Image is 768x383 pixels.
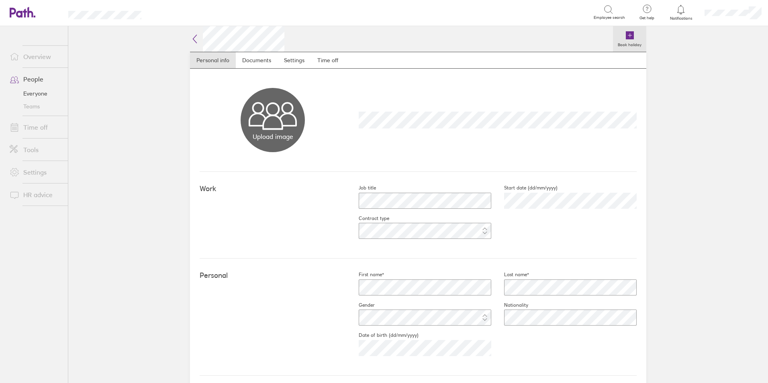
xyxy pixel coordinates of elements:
[236,52,278,68] a: Documents
[668,16,694,21] span: Notifications
[346,215,389,222] label: Contract type
[190,52,236,68] a: Personal info
[200,185,346,193] h4: Work
[3,49,68,65] a: Overview
[634,16,660,20] span: Get help
[346,185,376,191] label: Job title
[311,52,345,68] a: Time off
[613,40,646,47] label: Book holiday
[3,100,68,113] a: Teams
[491,185,558,191] label: Start date (dd/mm/yyyy)
[278,52,311,68] a: Settings
[3,164,68,180] a: Settings
[491,271,529,278] label: Last name*
[491,302,528,308] label: Nationality
[3,187,68,203] a: HR advice
[594,15,625,20] span: Employee search
[346,271,384,278] label: First name*
[3,71,68,87] a: People
[200,271,346,280] h4: Personal
[668,4,694,21] a: Notifications
[3,119,68,135] a: Time off
[163,8,184,16] div: Search
[613,26,646,52] a: Book holiday
[346,302,375,308] label: Gender
[3,87,68,100] a: Everyone
[346,332,419,338] label: Date of birth (dd/mm/yyyy)
[3,142,68,158] a: Tools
